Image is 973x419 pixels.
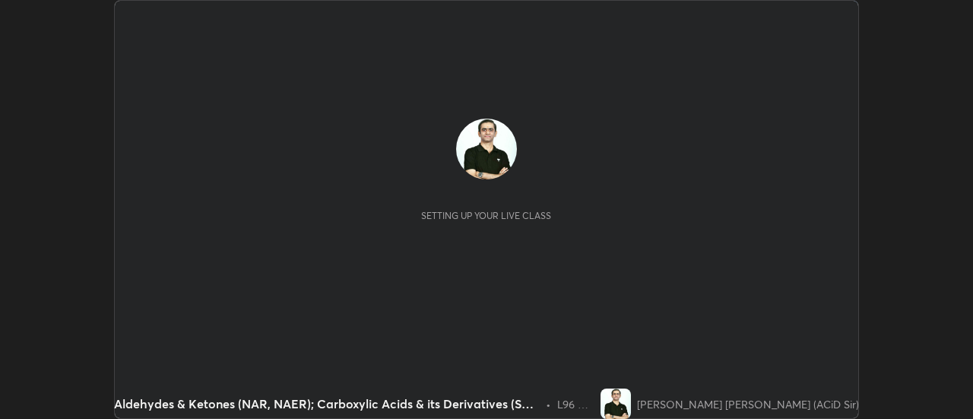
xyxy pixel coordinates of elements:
div: • [546,396,551,412]
div: L96 of Organic Chemistry [557,396,594,412]
img: 8523a2eda3b74f73a6399eed6244a16b.jpg [601,389,631,419]
div: Aldehydes & Ketones (NAR, NAER); Carboxylic Acids & its Derivatives (SNAE/NSR) 34 [114,395,540,413]
div: [PERSON_NAME] [PERSON_NAME] (ACiD Sir) [637,396,859,412]
img: 8523a2eda3b74f73a6399eed6244a16b.jpg [456,119,517,179]
div: Setting up your live class [421,210,551,221]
